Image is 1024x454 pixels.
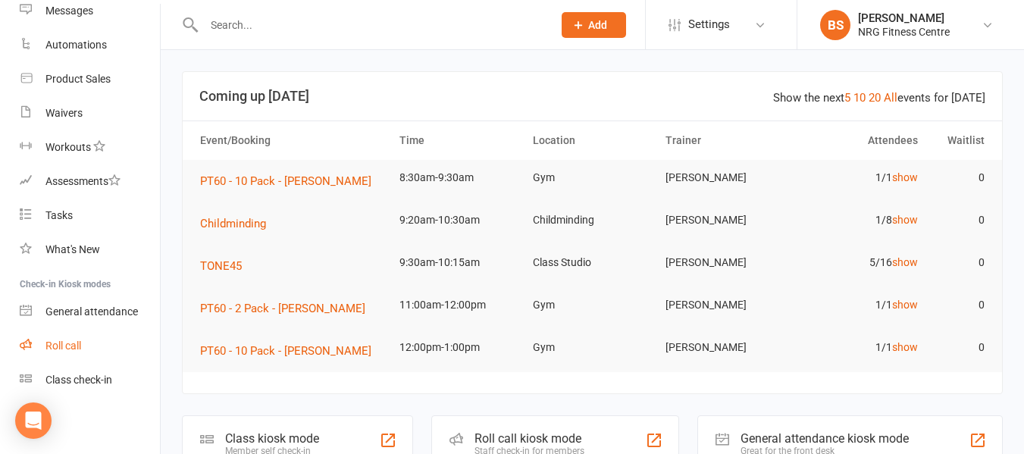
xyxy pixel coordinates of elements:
[526,202,659,238] td: Childminding
[925,160,991,196] td: 0
[45,107,83,119] div: Waivers
[844,91,850,105] a: 5
[393,245,526,280] td: 9:30am-10:15am
[200,217,266,230] span: Childminding
[393,160,526,196] td: 8:30am-9:30am
[45,243,100,255] div: What's New
[393,121,526,160] th: Time
[20,164,160,199] a: Assessments
[393,202,526,238] td: 9:20am-10:30am
[688,8,730,42] span: Settings
[659,330,792,365] td: [PERSON_NAME]
[45,374,112,386] div: Class check-in
[562,12,626,38] button: Add
[20,295,160,329] a: General attendance kiosk mode
[45,39,107,51] div: Automations
[925,287,991,323] td: 0
[200,259,242,273] span: TONE45
[393,287,526,323] td: 11:00am-12:00pm
[193,121,393,160] th: Event/Booking
[393,330,526,365] td: 12:00pm-1:00pm
[200,174,371,188] span: PT60 - 10 Pack - [PERSON_NAME]
[200,172,382,190] button: PT60 - 10 Pack - [PERSON_NAME]
[892,171,918,183] a: show
[892,214,918,226] a: show
[792,202,925,238] td: 1/8
[20,28,160,62] a: Automations
[741,431,909,446] div: General attendance kiosk mode
[199,14,542,36] input: Search...
[892,299,918,311] a: show
[820,10,850,40] div: BS
[20,363,160,397] a: Class kiosk mode
[20,96,160,130] a: Waivers
[200,302,365,315] span: PT60 - 2 Pack - [PERSON_NAME]
[792,330,925,365] td: 1/1
[474,431,584,446] div: Roll call kiosk mode
[858,11,950,25] div: [PERSON_NAME]
[200,344,371,358] span: PT60 - 10 Pack - [PERSON_NAME]
[526,287,659,323] td: Gym
[526,121,659,160] th: Location
[45,305,138,318] div: General attendance
[526,330,659,365] td: Gym
[659,121,792,160] th: Trainer
[45,73,111,85] div: Product Sales
[925,202,991,238] td: 0
[20,130,160,164] a: Workouts
[792,121,925,160] th: Attendees
[200,299,376,318] button: PT60 - 2 Pack - [PERSON_NAME]
[45,209,73,221] div: Tasks
[45,175,121,187] div: Assessments
[45,5,93,17] div: Messages
[792,160,925,196] td: 1/1
[200,342,382,360] button: PT60 - 10 Pack - [PERSON_NAME]
[20,62,160,96] a: Product Sales
[925,121,991,160] th: Waitlist
[45,340,81,352] div: Roll call
[20,233,160,267] a: What's New
[892,256,918,268] a: show
[20,199,160,233] a: Tasks
[225,431,319,446] div: Class kiosk mode
[792,245,925,280] td: 5/16
[792,287,925,323] td: 1/1
[15,402,52,439] div: Open Intercom Messenger
[200,214,277,233] button: Childminding
[526,160,659,196] td: Gym
[588,19,607,31] span: Add
[869,91,881,105] a: 20
[659,160,792,196] td: [PERSON_NAME]
[659,245,792,280] td: [PERSON_NAME]
[925,330,991,365] td: 0
[659,287,792,323] td: [PERSON_NAME]
[45,141,91,153] div: Workouts
[884,91,897,105] a: All
[925,245,991,280] td: 0
[892,341,918,353] a: show
[773,89,985,107] div: Show the next events for [DATE]
[858,25,950,39] div: NRG Fitness Centre
[200,257,252,275] button: TONE45
[199,89,985,104] h3: Coming up [DATE]
[853,91,866,105] a: 10
[20,329,160,363] a: Roll call
[659,202,792,238] td: [PERSON_NAME]
[526,245,659,280] td: Class Studio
